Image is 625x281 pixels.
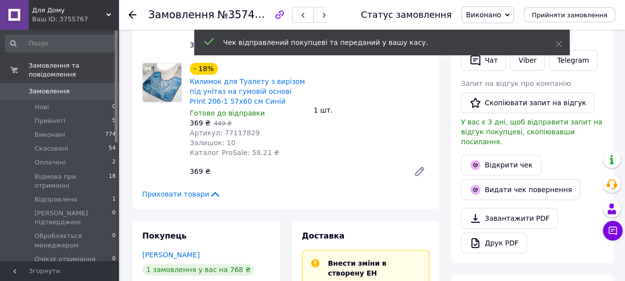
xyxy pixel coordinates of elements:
[35,255,112,273] span: Очікує отримання оплати
[35,103,49,112] span: Нові
[109,172,116,190] span: 18
[186,38,406,52] div: 399 ₴
[35,117,65,125] span: Прийняті
[109,144,116,153] span: 54
[32,6,106,15] span: Для Дому
[35,172,109,190] span: Відмова при отриманні
[603,221,623,241] button: Чат з покупцем
[128,10,136,20] div: Повернутися назад
[142,231,187,241] span: Покупець
[112,103,116,112] span: 0
[461,92,594,113] button: Скопіювати запит на відгук
[461,179,580,200] button: Видати чек повернення
[148,9,214,21] span: Замовлення
[112,158,116,167] span: 2
[223,38,531,47] div: Чек відправлений покупцеві та переданий у вашу касу.
[214,120,232,127] span: 449 ₴
[466,11,501,19] span: Виконано
[190,129,260,137] span: Артикул: 77117829
[29,61,119,79] span: Замовлення та повідомлення
[142,189,221,199] span: Приховати товари
[461,50,506,71] button: Чат
[461,118,602,146] span: У вас є 3 дні, щоб відправити запит на відгук покупцеві, скопіювавши посилання.
[35,195,78,204] span: Відправлено
[143,63,181,102] img: Килимок для Туалету з вирізом під унітаз на гумовій основі Print 206-1 57х60 см Синій
[190,139,235,147] span: Залишок: 10
[29,87,70,96] span: Замовлення
[302,231,345,241] span: Доставка
[190,109,265,117] span: Готово до відправки
[461,208,558,229] a: Завантажити PDF
[461,155,541,175] a: Відкрити чек
[217,8,288,21] span: №357445117
[190,63,218,75] div: - 18%
[361,10,452,20] div: Статус замовлення
[190,149,279,157] span: Каталог ProSale: 58.21 ₴
[310,103,434,117] div: 1 шт.
[35,232,112,249] span: Обробляється менеджером
[112,232,116,249] span: 0
[142,264,254,276] div: 1 замовлення у вас на 768 ₴
[35,209,112,227] span: [PERSON_NAME] підтверджені
[532,11,607,19] span: Прийняти замовлення
[461,80,571,87] span: Запит на відгук про компанію
[35,144,68,153] span: Скасовані
[461,233,527,253] a: Друк PDF
[186,164,406,178] div: 369 ₴
[142,251,200,259] a: [PERSON_NAME]
[190,78,305,105] a: Килимок для Туалету з вирізом під унітаз на гумовій основі Print 206-1 57х60 см Синій
[32,15,119,24] div: Ваш ID: 3755767
[5,35,117,52] input: Пошук
[112,255,116,273] span: 0
[410,161,429,181] a: Редагувати
[190,119,210,127] span: 369 ₴
[112,117,116,125] span: 5
[112,195,116,204] span: 1
[112,209,116,227] span: 0
[35,158,66,167] span: Оплачені
[35,130,65,139] span: Виконані
[510,50,544,71] a: Viber
[549,50,597,71] a: Telegram
[105,130,116,139] span: 774
[524,7,615,22] button: Прийняти замовлення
